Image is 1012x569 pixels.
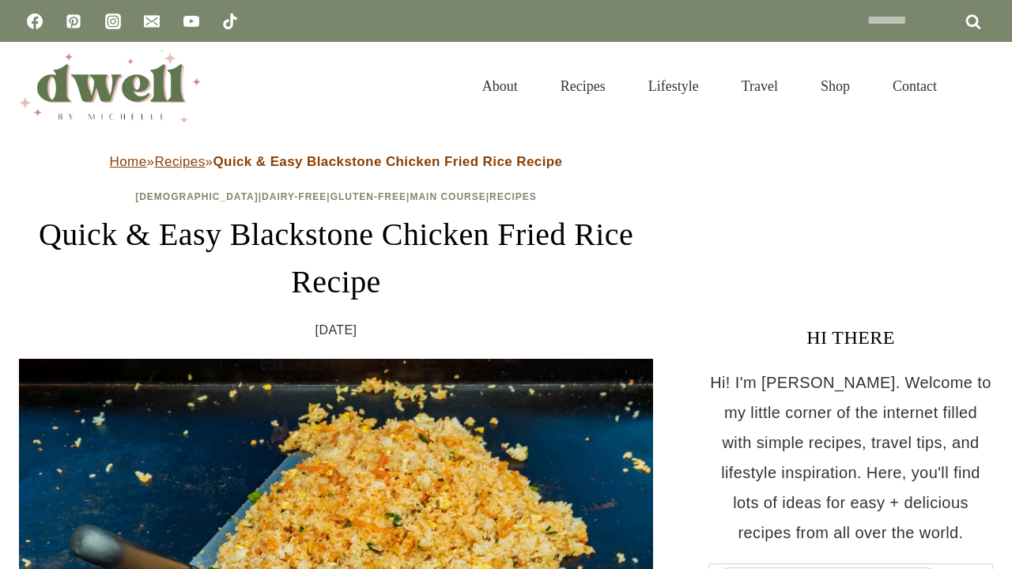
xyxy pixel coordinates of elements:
[966,73,993,100] button: View Search Form
[110,154,147,169] a: Home
[708,367,993,548] p: Hi! I'm [PERSON_NAME]. Welcome to my little corner of the internet filled with simple recipes, tr...
[176,6,207,37] a: YouTube
[135,191,259,202] a: [DEMOGRAPHIC_DATA]
[214,6,246,37] a: TikTok
[708,323,993,352] h3: HI THERE
[110,154,563,169] span: » »
[315,318,357,342] time: [DATE]
[539,58,627,114] a: Recipes
[262,191,327,202] a: Dairy-Free
[489,191,537,202] a: Recipes
[97,6,129,37] a: Instagram
[799,58,871,114] a: Shop
[461,58,958,114] nav: Primary Navigation
[461,58,539,114] a: About
[154,154,205,169] a: Recipes
[19,50,201,122] img: DWELL by michelle
[58,6,89,37] a: Pinterest
[19,211,653,306] h1: Quick & Easy Blackstone Chicken Fried Rice Recipe
[213,154,562,169] strong: Quick & Easy Blackstone Chicken Fried Rice Recipe
[330,191,406,202] a: Gluten-Free
[410,191,485,202] a: Main Course
[135,191,537,202] span: | | | |
[627,58,720,114] a: Lifestyle
[720,58,799,114] a: Travel
[19,6,51,37] a: Facebook
[871,58,958,114] a: Contact
[136,6,168,37] a: Email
